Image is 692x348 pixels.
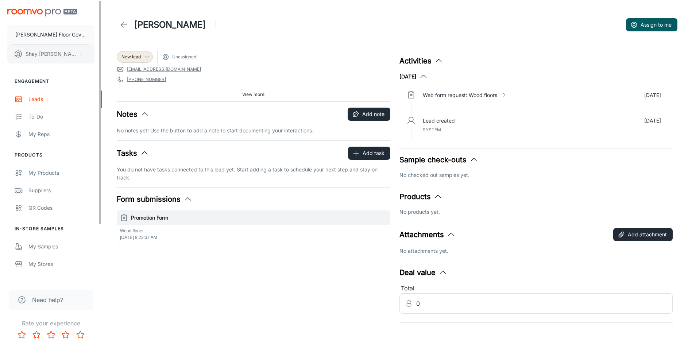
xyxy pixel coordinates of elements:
button: [DATE] [399,72,428,81]
p: Web form request: Wood floors [423,91,497,99]
button: Attachments [399,229,456,240]
button: Shay [PERSON_NAME] [7,45,94,63]
button: View more [239,89,267,100]
p: You do not have tasks connected to this lead yet. Start adding a task to schedule your next step ... [117,166,390,182]
p: No products yet. [399,208,673,216]
button: Tasks [117,148,149,159]
button: Rate 2 star [29,328,44,342]
button: [PERSON_NAME] Floor Covering [7,25,94,44]
div: My Reps [28,130,94,138]
button: Rate 3 star [44,328,58,342]
button: Add note [348,108,390,121]
a: [EMAIL_ADDRESS][DOMAIN_NAME] [127,66,201,73]
span: [DATE] 9:23:37 AM [120,235,157,240]
p: [PERSON_NAME] Floor Covering [15,31,86,39]
button: Activities [399,55,443,66]
p: No notes yet! Use the button to add a note to start documenting your interactions. [117,127,390,135]
h6: Promotion Form [131,214,387,222]
div: Total [399,284,673,293]
button: Sample check-outs [399,154,478,165]
p: Lead created [423,117,455,125]
button: Form submissions [117,194,192,205]
button: Rate 1 star [15,328,29,342]
div: To-do [28,113,94,121]
div: My Products [28,169,94,177]
div: My Stores [28,260,94,268]
span: New lead [121,54,141,60]
button: Open menu [209,18,223,32]
span: Need help? [32,295,63,304]
div: Leads [28,95,94,103]
h1: [PERSON_NAME] [134,18,206,31]
div: Suppliers [28,186,94,194]
p: Rate your experience [6,319,96,328]
button: Rate 5 star [73,328,88,342]
button: Products [399,191,442,202]
button: Add attachment [613,228,673,241]
div: New lead [117,51,153,63]
button: Rate 4 star [58,328,73,342]
div: QR Codes [28,204,94,212]
span: Unassigned [172,54,196,60]
img: Roomvo PRO Beta [7,9,77,16]
p: [DATE] [644,91,661,99]
p: Shay [PERSON_NAME] [26,50,77,58]
span: System [423,127,441,132]
a: [PHONE_NUMBER] [127,76,166,83]
p: [DATE] [644,117,661,125]
p: No attachments yet. [399,247,673,255]
p: Wood floors [120,228,387,234]
button: Notes [117,109,149,120]
input: Estimated deal value [416,293,673,314]
span: View more [242,91,264,98]
p: No checked out samples yet. [399,171,673,179]
button: Promotion FormWood floors[DATE] 9:23:37 AM [117,211,390,244]
div: My Samples [28,243,94,251]
button: Add task [348,147,390,160]
button: Assign to me [626,18,677,31]
button: Deal value [399,267,447,278]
